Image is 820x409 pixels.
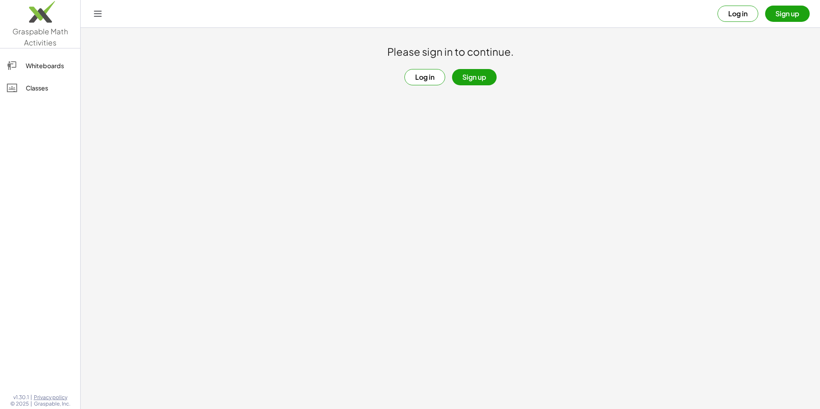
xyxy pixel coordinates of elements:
h1: Please sign in to continue. [387,45,514,59]
span: Graspable Math Activities [12,27,68,47]
span: © 2025 [10,400,29,407]
button: Toggle navigation [91,7,105,21]
div: Classes [26,83,73,93]
a: Classes [3,78,77,98]
a: Privacy policy [34,394,70,401]
button: Sign up [765,6,810,22]
button: Log in [404,69,445,85]
span: v1.30.1 [13,394,29,401]
span: | [30,394,32,401]
button: Sign up [452,69,497,85]
span: | [30,400,32,407]
a: Whiteboards [3,55,77,76]
span: Graspable, Inc. [34,400,70,407]
div: Whiteboards [26,60,73,71]
button: Log in [717,6,758,22]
